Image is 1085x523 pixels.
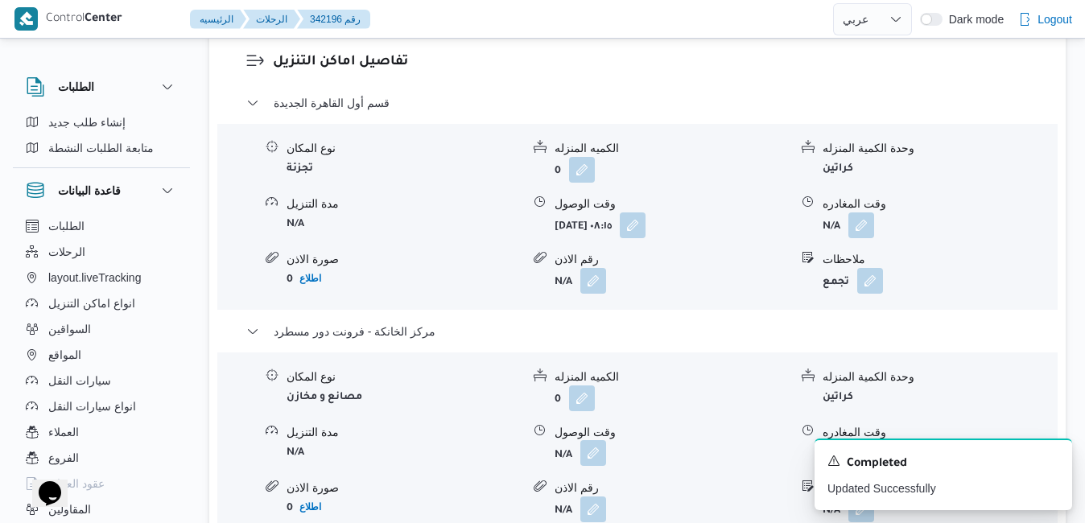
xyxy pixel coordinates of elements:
[48,319,91,339] span: السواقين
[287,219,304,230] b: N/A
[217,124,1058,310] div: قسم أول القاهرة الجديدة
[48,345,81,364] span: المواقع
[13,109,190,167] div: الطلبات
[48,216,85,236] span: الطلبات
[16,459,68,507] iframe: chat widget
[555,251,789,268] div: رقم الاذن
[243,10,300,29] button: الرحلات
[555,424,789,441] div: وقت الوصول
[943,13,1004,26] span: Dark mode
[48,268,141,287] span: layout.liveTracking
[299,273,321,284] b: اطلاع
[19,290,184,316] button: انواع اماكن التنزيل
[48,138,154,158] span: متابعة الطلبات النشطة
[827,453,1059,474] div: Notification
[19,239,184,265] button: الرحلات
[299,501,321,513] b: اطلاع
[823,140,1057,157] div: وحدة الكمية المنزله
[58,77,94,97] h3: الطلبات
[823,277,849,288] b: تجمع
[287,140,521,157] div: نوع المكان
[287,503,293,514] b: 0
[26,181,177,200] button: قاعدة البيانات
[19,265,184,290] button: layout.liveTracking
[287,369,521,385] div: نوع المكان
[19,368,184,393] button: سيارات النقل
[287,251,521,268] div: صورة الاذن
[293,269,328,288] button: اطلاع
[19,445,184,471] button: الفروع
[19,471,184,496] button: عقود العملاء
[58,181,121,200] h3: قاعدة البيانات
[555,166,561,177] b: 0
[274,93,390,113] span: قسم أول القاهرة الجديدة
[48,371,111,390] span: سيارات النقل
[287,480,521,496] div: صورة الاذن
[823,196,1057,212] div: وقت المغادره
[48,294,135,313] span: انواع اماكن التنزيل
[555,480,789,496] div: رقم الاذن
[297,10,370,29] button: 342196 رقم
[273,51,1029,73] h3: تفاصيل اماكن التنزيل
[555,369,789,385] div: الكميه المنزله
[48,448,79,467] span: الفروع
[823,392,853,403] b: كراتين
[1012,3,1079,35] button: Logout
[48,422,79,442] span: العملاء
[823,369,1057,385] div: وحدة الكمية المنزله
[287,447,304,459] b: N/A
[19,419,184,445] button: العملاء
[19,496,184,522] button: المقاولين
[555,140,789,157] div: الكميه المنزله
[274,322,435,341] span: مركز الخانكة - فرونت دور مسطرد
[246,322,1029,341] button: مركز الخانكة - فرونت دور مسطرد
[19,213,184,239] button: الطلبات
[287,163,313,175] b: تجزئة
[555,505,572,517] b: N/A
[555,450,572,461] b: N/A
[19,342,184,368] button: المواقع
[19,135,184,161] button: متابعة الطلبات النشطة
[827,480,1059,497] p: Updated Successfully
[287,424,521,441] div: مدة التنزيل
[48,242,85,261] span: الرحلات
[19,109,184,135] button: إنشاء طلب جديد
[14,7,38,31] img: X8yXhbKr1z7QwAAAABJRU5ErkJggg==
[287,392,362,403] b: مصانع و مخازن
[293,497,328,517] button: اطلاع
[555,221,612,233] b: [DATE] ٠٨:١٥
[823,221,840,233] b: N/A
[246,93,1029,113] button: قسم أول القاهرة الجديدة
[287,274,293,286] b: 0
[555,277,572,288] b: N/A
[19,393,184,419] button: انواع سيارات النقل
[26,77,177,97] button: الطلبات
[847,455,907,474] span: Completed
[1038,10,1072,29] span: Logout
[823,424,1057,441] div: وقت المغادره
[555,196,789,212] div: وقت الوصول
[48,474,105,493] span: عقود العملاء
[85,13,122,26] b: Center
[48,500,91,519] span: المقاولين
[19,316,184,342] button: السواقين
[190,10,246,29] button: الرئيسيه
[823,251,1057,268] div: ملاحظات
[823,163,853,175] b: كراتين
[48,397,136,416] span: انواع سيارات النقل
[555,394,561,406] b: 0
[48,113,126,132] span: إنشاء طلب جديد
[287,196,521,212] div: مدة التنزيل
